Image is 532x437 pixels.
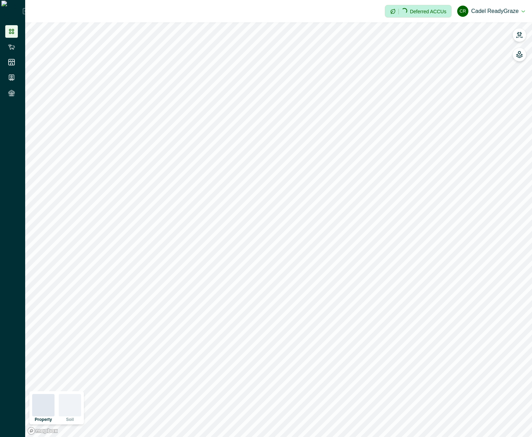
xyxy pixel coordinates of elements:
a: Mapbox logo [27,427,58,435]
p: Property [35,417,52,422]
p: Soil [66,417,74,422]
img: Logo [1,1,23,22]
canvas: Map [25,22,532,437]
p: Deferred ACCUs [410,9,446,14]
button: Cadel ReadyGrazeCadel ReadyGraze [457,3,525,20]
